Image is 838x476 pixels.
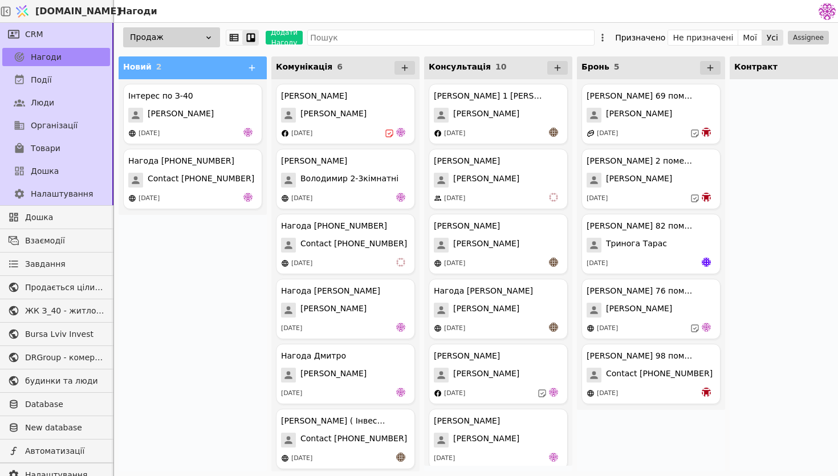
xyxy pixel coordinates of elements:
[128,194,136,202] img: online-store.svg
[702,258,711,267] img: Яр
[281,90,347,102] div: [PERSON_NAME]
[276,279,415,339] div: Нагода [PERSON_NAME][PERSON_NAME][DATE]de
[702,388,711,397] img: bo
[549,453,558,462] img: de
[2,348,110,367] a: DRGroup - комерційна нерухоомість
[300,108,367,123] span: [PERSON_NAME]
[606,368,713,383] span: Contact [PHONE_NUMBER]
[25,422,104,434] span: New database
[434,90,542,102] div: [PERSON_NAME] 1 [PERSON_NAME]
[2,139,110,157] a: Товари
[2,302,110,320] a: ЖК З_40 - житлова та комерційна нерухомість класу Преміум
[597,324,618,333] div: [DATE]
[434,259,442,267] img: online-store.svg
[123,27,220,47] div: Продаж
[281,389,302,398] div: [DATE]
[702,323,711,332] img: de
[123,84,262,144] div: Інтерес по З-40[PERSON_NAME][DATE]de
[128,90,193,102] div: Інтерес по З-40
[606,238,667,253] span: Тринога Тарас
[434,129,442,137] img: facebook.svg
[25,29,43,40] span: CRM
[587,194,608,204] div: [DATE]
[587,324,595,332] img: online-store.svg
[429,62,491,71] span: Консультація
[2,231,110,250] a: Взаємодії
[453,368,519,383] span: [PERSON_NAME]
[702,193,711,202] img: bo
[581,214,721,274] div: [PERSON_NAME] 82 помешкання [PERSON_NAME]Тринога Тарас[DATE]Яр
[581,279,721,339] div: [PERSON_NAME] 76 помешкання [PERSON_NAME][PERSON_NAME][DATE]de
[31,143,60,154] span: Товари
[549,193,558,202] img: vi
[734,62,778,71] span: Контракт
[429,149,568,209] div: [PERSON_NAME][PERSON_NAME][DATE]vi
[453,173,519,188] span: [PERSON_NAME]
[2,278,110,296] a: Продається цілий будинок [PERSON_NAME] нерухомість
[434,324,442,332] img: online-store.svg
[738,30,762,46] button: Мої
[597,389,618,398] div: [DATE]
[281,155,347,167] div: [PERSON_NAME]
[31,51,62,63] span: Нагоди
[276,62,332,71] span: Комунікація
[2,325,110,343] a: Bursa Lviv Invest
[453,433,519,447] span: [PERSON_NAME]
[123,149,262,209] div: Нагода [PHONE_NUMBER]Contact [PHONE_NUMBER][DATE]de
[2,418,110,437] a: New database
[2,48,110,66] a: Нагоди
[444,389,465,398] div: [DATE]
[762,30,783,46] button: Усі
[31,74,52,86] span: Події
[2,25,110,43] a: CRM
[396,453,405,462] img: an
[31,188,93,200] span: Налаштування
[2,116,110,135] a: Організації
[396,128,405,137] img: de
[581,84,721,144] div: [PERSON_NAME] 69 помешкання [PERSON_NAME][PERSON_NAME][DATE]bo
[276,84,415,144] div: [PERSON_NAME][PERSON_NAME][DATE]de
[429,84,568,144] div: [PERSON_NAME] 1 [PERSON_NAME][PERSON_NAME][DATE]an
[25,282,104,294] span: Продається цілий будинок [PERSON_NAME] нерухомість
[139,194,160,204] div: [DATE]
[587,129,595,137] img: affiliate-program.svg
[495,62,506,71] span: 10
[434,220,500,232] div: [PERSON_NAME]
[788,31,829,44] button: Assignee
[300,238,407,253] span: Contact [PHONE_NUMBER]
[281,415,389,427] div: [PERSON_NAME] ( Інвестиція )
[35,5,121,18] span: [DOMAIN_NAME]
[587,389,595,397] img: online-store.svg
[2,162,110,180] a: Дошка
[581,149,721,209] div: [PERSON_NAME] 2 помешкання [PERSON_NAME][PERSON_NAME][DATE]bo
[587,90,695,102] div: [PERSON_NAME] 69 помешкання [PERSON_NAME]
[291,194,312,204] div: [DATE]
[606,108,672,123] span: [PERSON_NAME]
[300,303,367,318] span: [PERSON_NAME]
[300,173,398,188] span: Володимир 2-3кімнатні
[453,238,519,253] span: [PERSON_NAME]
[453,303,519,318] span: [PERSON_NAME]
[396,323,405,332] img: de
[259,31,303,44] a: Додати Нагоду
[615,30,665,46] div: Призначено
[429,279,568,339] div: Нагода [PERSON_NAME][PERSON_NAME][DATE]an
[434,454,455,463] div: [DATE]
[668,30,738,46] button: Не призначені
[281,129,289,137] img: facebook.svg
[581,62,609,71] span: Бронь
[396,388,405,397] img: de
[429,214,568,274] div: [PERSON_NAME][PERSON_NAME][DATE]an
[25,305,104,317] span: ЖК З_40 - житлова та комерційна нерухомість класу Преміум
[300,433,407,447] span: Contact [PHONE_NUMBER]
[597,129,618,139] div: [DATE]
[25,211,104,223] span: Дошка
[25,352,104,364] span: DRGroup - комерційна нерухоомість
[25,375,104,387] span: будинки та люди
[434,194,442,202] img: people.svg
[444,129,465,139] div: [DATE]
[581,344,721,404] div: [PERSON_NAME] 98 помешкання [PERSON_NAME]Contact [PHONE_NUMBER][DATE]bo
[396,193,405,202] img: de
[429,409,568,469] div: [PERSON_NAME][PERSON_NAME][DATE]de
[429,344,568,404] div: [PERSON_NAME][PERSON_NAME][DATE]de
